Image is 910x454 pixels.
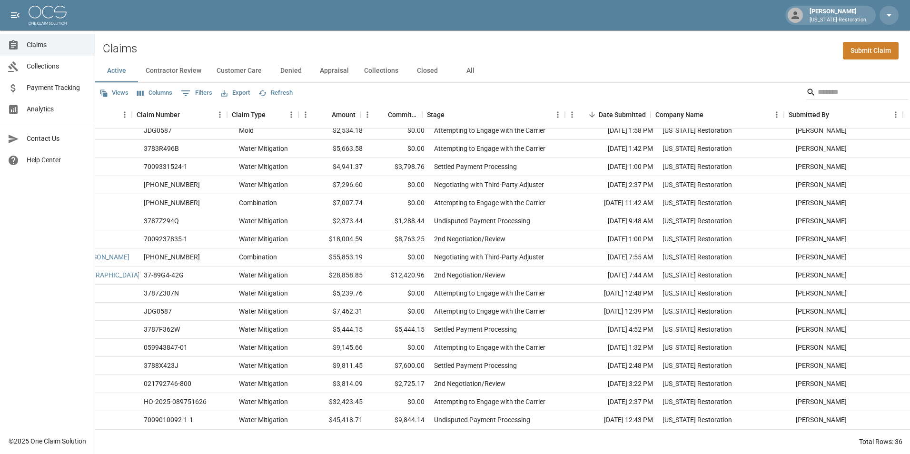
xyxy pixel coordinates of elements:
div: Water Mitigation [239,270,288,280]
div: 3783R496B [144,144,179,153]
button: Views [97,86,131,100]
div: $12,420.96 [367,266,429,285]
div: $18,004.59 [306,230,367,248]
div: Melanie Doblander [796,343,847,352]
div: Stage [427,101,445,128]
div: Stage [422,101,565,128]
div: [DATE] 1:32 PM [572,339,658,357]
div: $5,663.58 [306,140,367,158]
div: [DATE] 2:37 PM [572,176,658,194]
div: $4,941.37 [306,158,367,176]
div: $0.00 [367,339,429,357]
div: Oregon Restoration [663,270,732,280]
button: Menu [360,108,375,122]
div: 3788X423J [144,361,178,370]
div: Settled Payment Processing [434,325,517,334]
div: JDG0587 [144,126,172,135]
div: Attempting to Engage with the Carrier [434,397,545,406]
button: Show filters [178,86,215,101]
div: $45,418.71 [306,411,367,429]
div: Melanie Doblander [796,397,847,406]
div: $0.00 [367,140,429,158]
div: © 2025 One Claim Solution [9,436,86,446]
div: Oregon Restoration [663,288,732,298]
div: 01-009-116114 [144,252,200,262]
div: $0.00 [367,285,429,303]
div: Oregon Restoration [663,144,732,153]
div: Melanie Doblander [796,252,847,262]
div: Claim Type [232,101,266,128]
div: Settled Payment Processing [434,361,517,370]
div: Water Mitigation [239,216,288,226]
div: $5,444.15 [367,321,429,339]
button: Sort [703,108,717,121]
div: Water Mitigation [239,144,288,153]
div: Claim Number [132,101,227,128]
button: Closed [406,59,449,82]
button: Contractor Review [138,59,209,82]
div: 2nd Negotiation/Review [434,379,505,388]
div: $7,296.60 [306,176,367,194]
div: Company Name [651,101,784,128]
div: Water Mitigation [239,343,288,352]
div: Mold [239,126,254,135]
div: $1,288.44 [367,212,429,230]
div: $3,798.76 [367,158,429,176]
div: Melanie Doblander [796,162,847,171]
div: 2nd Negotiation/Review [434,234,505,244]
button: Customer Care [209,59,269,82]
div: Melanie Doblander [796,270,847,280]
div: $0.00 [367,122,429,140]
button: Menu [284,108,298,122]
button: Active [95,59,138,82]
div: $32,423.45 [306,393,367,411]
span: Claims [27,40,87,50]
div: Melanie Doblander [796,379,847,388]
button: Export [218,86,252,100]
div: $8,763.25 [367,230,429,248]
button: Refresh [256,86,295,100]
div: Claim Name [13,101,132,128]
div: $2,725.17 [367,375,429,393]
div: Settled Payment Processing [434,162,517,171]
div: 01-009-213172 [144,198,200,207]
div: Total Rows: 36 [859,437,902,446]
button: Sort [829,108,842,121]
div: Melanie Doblander [796,325,847,334]
div: [DATE] 7:44 AM [572,266,658,285]
div: $7,600.00 [367,357,429,375]
div: [DATE] 1:42 PM [572,140,658,158]
span: Collections [27,61,87,71]
div: $7,007.74 [306,194,367,212]
div: Oregon Restoration [663,306,732,316]
div: 3787F362W [144,325,180,334]
button: Select columns [135,86,175,100]
div: $2,373.44 [306,212,367,230]
div: Undisputed Payment Processing [434,415,530,424]
div: Water Mitigation [239,180,288,189]
div: Undisputed Payment Processing [434,216,530,226]
button: Sort [180,108,193,121]
div: Melanie Doblander [796,306,847,316]
button: Menu [770,108,784,122]
div: Oregon Restoration [663,361,732,370]
div: [DATE] 12:39 PM [572,303,658,321]
div: Oregon Restoration [663,234,732,244]
div: Melanie Doblander [796,234,847,244]
div: Melanie Doblander [796,361,847,370]
div: [DATE] 12:43 PM [572,411,658,429]
span: Analytics [27,104,87,114]
div: 7009331524-1 [144,162,188,171]
div: 7009010092-1-1 [144,415,193,424]
div: $28,858.85 [306,266,367,285]
div: Oregon Restoration [663,180,732,189]
div: Water Mitigation [239,288,288,298]
div: 01-009-115488 [144,180,200,189]
div: [DATE] 3:22 PM [572,375,658,393]
div: Submitted By [784,101,903,128]
div: Melanie Doblander [796,415,847,424]
div: Committed Amount [388,101,417,128]
div: 37-89G4-42G [144,270,184,280]
div: Oregon Restoration [663,216,732,226]
div: $0.00 [367,248,429,266]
